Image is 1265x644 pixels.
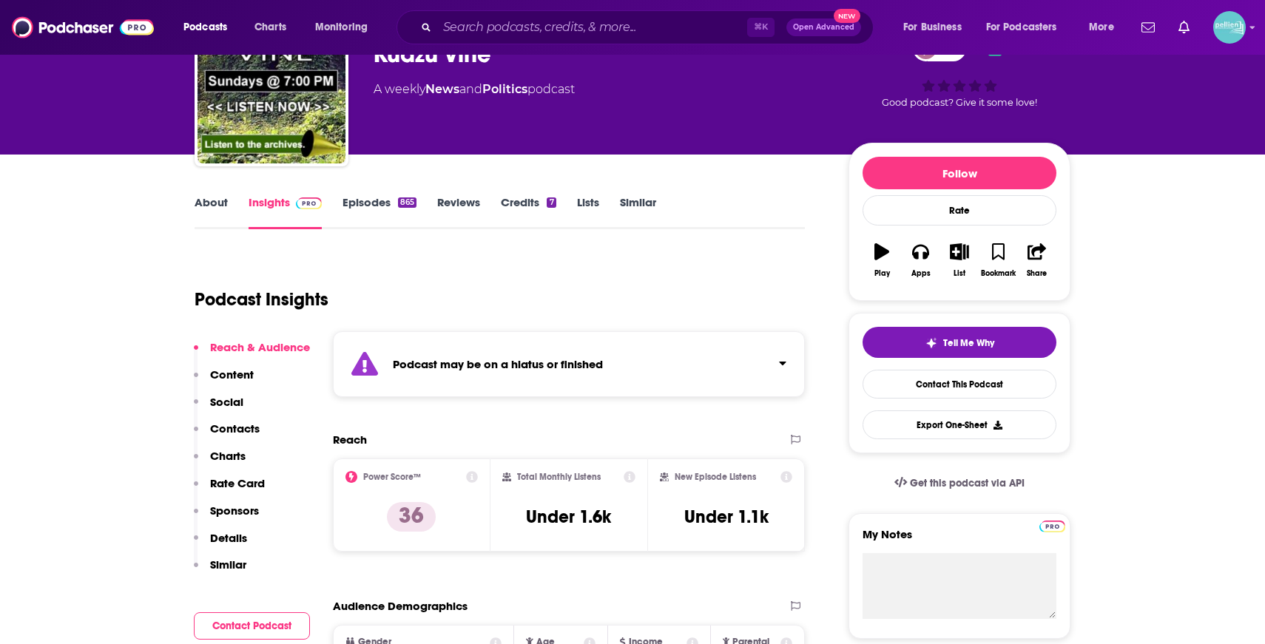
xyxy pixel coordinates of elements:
p: 36 [387,502,436,532]
a: Reviews [437,195,480,229]
p: Rate Card [210,476,265,490]
a: Get this podcast via API [883,465,1036,501]
p: Similar [210,557,246,572]
button: Open AdvancedNew [786,18,861,36]
button: Share [1018,234,1056,287]
img: Podchaser Pro [1039,521,1065,532]
button: Charts [194,449,246,476]
h3: Under 1.6k [526,506,611,528]
button: List [940,234,979,287]
a: Contact This Podcast [863,370,1056,399]
span: Monitoring [315,17,368,38]
a: Pro website [1039,518,1065,532]
img: Kudzu Vine [198,16,345,163]
button: Export One-Sheet [863,410,1056,439]
a: Lists [577,195,599,229]
div: Bookmark [981,269,1016,278]
button: Content [194,367,254,395]
div: A weekly podcast [374,81,575,98]
span: Charts [254,17,286,38]
span: For Podcasters [986,17,1057,38]
div: Search podcasts, credits, & more... [411,10,888,44]
div: Rate [863,195,1056,226]
a: Politics [482,82,527,96]
span: For Business [903,17,962,38]
p: Social [210,395,243,409]
a: Show notifications dropdown [1136,15,1161,40]
div: Share [1027,269,1047,278]
span: New [834,9,860,23]
button: open menu [173,16,246,39]
p: Content [210,367,254,382]
button: Similar [194,557,246,585]
a: Show notifications dropdown [1173,15,1195,40]
button: Show profile menu [1213,11,1246,44]
strong: Podcast may be on a hiatus or finished [393,357,603,371]
h3: Under 1.1k [684,506,769,528]
label: My Notes [863,527,1056,553]
h1: Podcast Insights [195,288,328,311]
a: InsightsPodchaser Pro [249,195,322,229]
div: List [954,269,965,278]
a: Credits7 [501,195,556,229]
div: Play [874,269,890,278]
a: Charts [245,16,295,39]
p: Charts [210,449,246,463]
h2: Power Score™ [363,472,421,482]
button: tell me why sparkleTell Me Why [863,327,1056,358]
button: Follow [863,157,1056,189]
button: Social [194,395,243,422]
div: 7 [547,197,556,208]
span: Logged in as JessicaPellien [1213,11,1246,44]
button: Reach & Audience [194,340,310,367]
button: open menu [305,16,387,39]
div: Apps [911,269,931,278]
div: 36Good podcast? Give it some love! [849,26,1070,118]
span: Open Advanced [793,24,854,31]
a: News [425,82,459,96]
h2: New Episode Listens [675,472,756,482]
div: 865 [398,197,416,208]
span: Podcasts [183,17,227,38]
p: Details [210,531,247,545]
p: Sponsors [210,504,259,518]
button: Apps [901,234,940,287]
button: Contacts [194,421,260,449]
img: User Profile [1213,11,1246,44]
input: Search podcasts, credits, & more... [437,16,747,39]
span: ⌘ K [747,18,775,37]
span: and [459,82,482,96]
section: Click to expand status details [333,331,805,397]
h2: Total Monthly Listens [517,472,601,482]
button: Rate Card [194,476,265,504]
span: Get this podcast via API [910,477,1025,489]
span: More [1089,17,1114,38]
button: open menu [976,16,1079,39]
button: Play [863,234,901,287]
img: Podchaser - Follow, Share and Rate Podcasts [12,13,154,41]
button: Sponsors [194,504,259,531]
button: open menu [893,16,980,39]
a: Similar [620,195,656,229]
button: Bookmark [979,234,1017,287]
h2: Audience Demographics [333,599,468,613]
h2: Reach [333,433,367,447]
span: Good podcast? Give it some love! [882,97,1037,108]
button: open menu [1079,16,1133,39]
button: Contact Podcast [194,612,310,640]
p: Reach & Audience [210,340,310,354]
img: Podchaser Pro [296,197,322,209]
img: tell me why sparkle [925,337,937,349]
a: Episodes865 [343,195,416,229]
a: About [195,195,228,229]
button: Details [194,531,247,558]
span: Tell Me Why [943,337,994,349]
p: Contacts [210,421,260,435]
